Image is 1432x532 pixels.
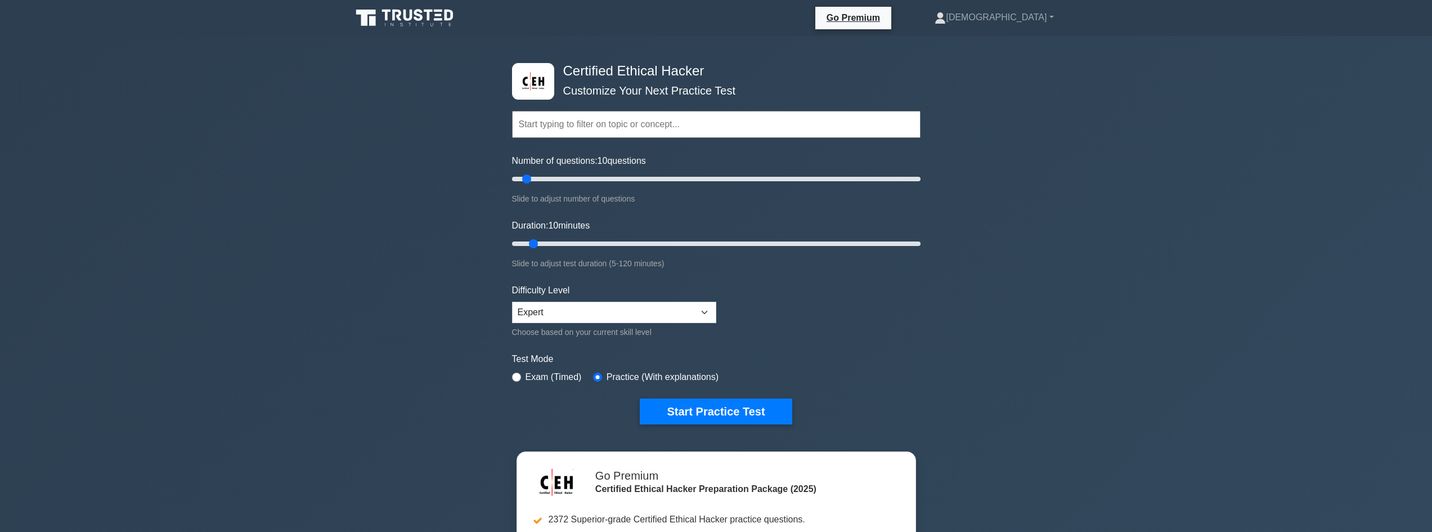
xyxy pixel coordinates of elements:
[607,370,719,384] label: Practice (With explanations)
[512,325,716,339] div: Choose based on your current skill level
[640,399,792,424] button: Start Practice Test
[512,192,921,205] div: Slide to adjust number of questions
[820,11,887,25] a: Go Premium
[512,257,921,270] div: Slide to adjust test duration (5-120 minutes)
[512,352,921,366] label: Test Mode
[598,156,608,166] span: 10
[526,370,582,384] label: Exam (Timed)
[512,154,646,168] label: Number of questions: questions
[512,111,921,138] input: Start typing to filter on topic or concept...
[559,63,865,79] h4: Certified Ethical Hacker
[908,6,1080,29] a: [DEMOGRAPHIC_DATA]
[512,219,590,233] label: Duration: minutes
[548,221,558,230] span: 10
[512,284,570,297] label: Difficulty Level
